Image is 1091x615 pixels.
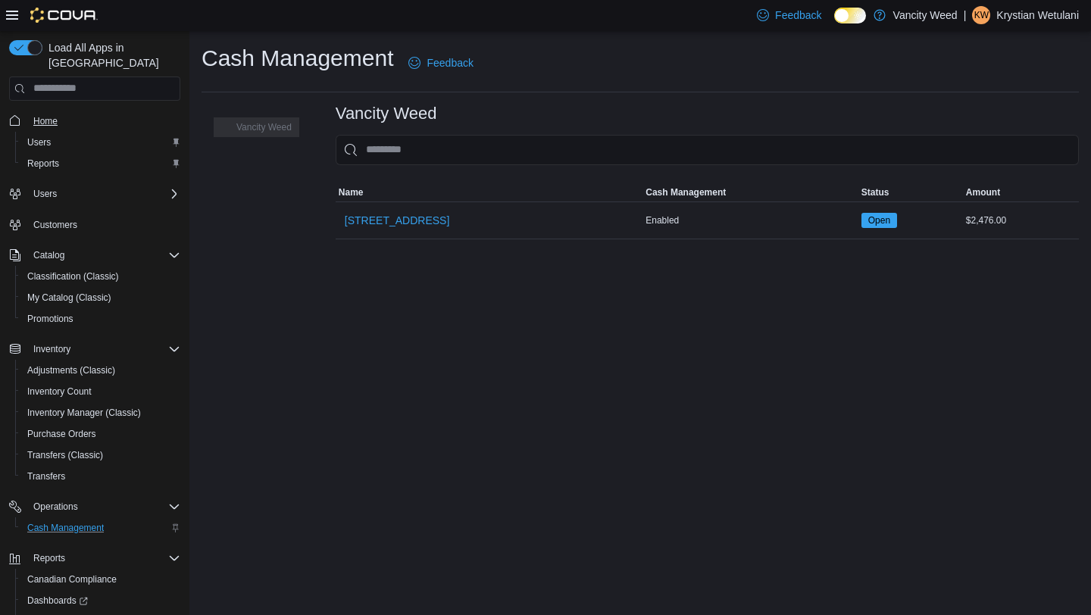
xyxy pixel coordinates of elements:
button: Status [858,183,963,201]
div: Enabled [642,211,858,229]
span: Inventory [33,343,70,355]
a: Reports [21,155,65,173]
button: Adjustments (Classic) [15,360,186,381]
span: Users [27,185,180,203]
span: My Catalog (Classic) [27,292,111,304]
span: Name [339,186,364,198]
button: [STREET_ADDRESS] [339,205,455,236]
button: Users [3,183,186,204]
button: My Catalog (Classic) [15,287,186,308]
a: Promotions [21,310,80,328]
span: Open [861,213,897,228]
span: Reports [27,549,180,567]
button: Operations [27,498,84,516]
p: Vancity Weed [893,6,958,24]
button: Home [3,110,186,132]
button: Name [336,183,642,201]
span: Operations [33,501,78,513]
span: Load All Apps in [GEOGRAPHIC_DATA] [42,40,180,70]
span: Transfers [21,467,180,485]
span: Purchase Orders [27,428,96,440]
button: Cash Management [15,517,186,539]
a: Dashboards [21,592,94,610]
h3: Vancity Weed [336,105,437,123]
input: Dark Mode [834,8,866,23]
span: Transfers (Classic) [27,449,103,461]
span: Feedback [775,8,821,23]
span: Transfers [27,470,65,482]
span: Home [33,115,58,127]
span: Users [27,136,51,148]
span: Home [27,111,180,130]
span: Inventory Manager (Classic) [21,404,180,422]
button: Reports [3,548,186,569]
a: Inventory Count [21,382,98,401]
button: Reports [27,549,71,567]
span: [STREET_ADDRESS] [345,213,449,228]
a: Home [27,112,64,130]
span: Cash Management [21,519,180,537]
img: Cova [30,8,98,23]
span: Classification (Classic) [27,270,119,283]
span: Adjustments (Classic) [21,361,180,379]
span: Reports [27,158,59,170]
span: Canadian Compliance [27,573,117,585]
a: Classification (Classic) [21,267,125,286]
span: Customers [33,219,77,231]
span: Dashboards [21,592,180,610]
p: | [964,6,967,24]
span: Promotions [27,313,73,325]
span: Reports [33,552,65,564]
button: Transfers (Classic) [15,445,186,466]
button: Purchase Orders [15,423,186,445]
button: Transfers [15,466,186,487]
button: Cash Management [642,183,858,201]
a: Transfers [21,467,71,485]
span: Inventory Count [27,386,92,398]
span: KW [974,6,989,24]
span: Operations [27,498,180,516]
span: Customers [27,215,180,234]
a: Cash Management [21,519,110,537]
button: Inventory Count [15,381,186,402]
span: Adjustments (Classic) [27,364,115,376]
a: Purchase Orders [21,425,102,443]
span: Purchase Orders [21,425,180,443]
a: Customers [27,216,83,234]
span: Cash Management [646,186,726,198]
span: Cash Management [27,522,104,534]
a: Adjustments (Classic) [21,361,121,379]
a: Users [21,133,57,151]
span: Catalog [27,246,180,264]
button: Catalog [3,245,186,266]
span: Open [868,214,890,227]
span: Transfers (Classic) [21,446,180,464]
a: My Catalog (Classic) [21,289,117,307]
span: Dashboards [27,595,88,607]
a: Canadian Compliance [21,570,123,588]
span: Status [861,186,889,198]
button: Operations [3,496,186,517]
button: Users [27,185,63,203]
span: Catalog [33,249,64,261]
div: $2,476.00 [963,211,1079,229]
span: Canadian Compliance [21,570,180,588]
div: Krystian Wetulani [972,6,990,24]
span: Inventory [27,340,180,358]
a: Dashboards [15,590,186,611]
span: Users [21,133,180,151]
span: Inventory Manager (Classic) [27,407,141,419]
a: Feedback [402,48,479,78]
button: Customers [3,214,186,236]
span: Inventory Count [21,382,180,401]
span: Amount [966,186,1000,198]
input: This is a search bar. As you type, the results lower in the page will automatically filter. [336,135,1079,165]
button: Reports [15,153,186,174]
button: Inventory Manager (Classic) [15,402,186,423]
span: Users [33,188,57,200]
span: Reports [21,155,180,173]
a: Transfers (Classic) [21,446,109,464]
span: Feedback [427,55,473,70]
button: Catalog [27,246,70,264]
button: Canadian Compliance [15,569,186,590]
